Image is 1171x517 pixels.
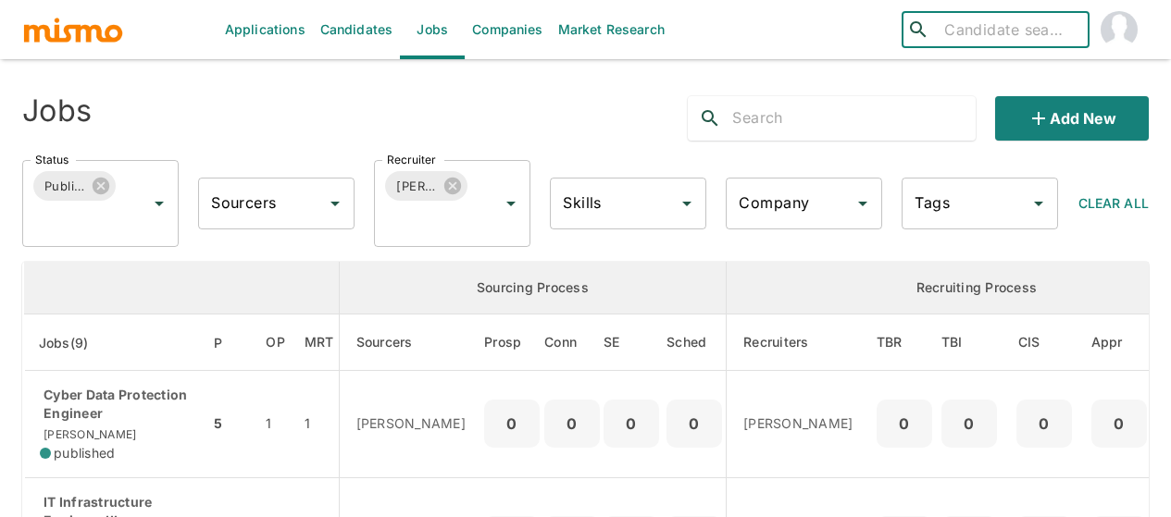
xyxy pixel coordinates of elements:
[850,191,876,216] button: Open
[1101,11,1138,48] img: Maia Reyes
[339,314,484,371] th: Sourcers
[872,314,937,371] th: To Be Reviewed
[387,152,436,167] label: Recruiter
[251,371,300,478] td: 1
[39,332,113,354] span: Jobs(9)
[611,411,652,437] p: 0
[40,386,194,423] p: Cyber Data Protection Engineer
[884,411,925,437] p: 0
[732,104,976,133] input: Search
[356,414,470,433] p: [PERSON_NAME]
[1078,195,1149,211] span: Clear All
[995,96,1149,141] button: Add new
[484,314,544,371] th: Prospects
[251,314,300,371] th: Open Positions
[209,314,251,371] th: Priority
[40,427,136,441] span: [PERSON_NAME]
[300,314,339,371] th: Market Research Total
[937,17,1081,43] input: Candidate search
[33,176,96,197] span: Published
[492,411,532,437] p: 0
[552,411,592,437] p: 0
[663,314,727,371] th: Sched
[35,152,69,167] label: Status
[214,332,246,354] span: P
[1026,191,1052,216] button: Open
[937,314,1002,371] th: To Be Interviewed
[385,171,467,201] div: [PERSON_NAME]
[1024,411,1065,437] p: 0
[1087,314,1152,371] th: Approved
[22,16,124,43] img: logo
[674,411,715,437] p: 0
[674,191,700,216] button: Open
[544,314,600,371] th: Connections
[498,191,524,216] button: Open
[688,96,732,141] button: search
[1099,411,1140,437] p: 0
[385,176,448,197] span: [PERSON_NAME]
[33,171,116,201] div: Published
[1002,314,1087,371] th: Client Interview Scheduled
[209,371,251,478] td: 5
[54,444,115,462] span: published
[22,92,92,129] h4: Jobs
[339,262,727,314] th: Sourcing Process
[600,314,663,371] th: Sent Emails
[949,411,990,437] p: 0
[146,191,172,216] button: Open
[322,191,348,216] button: Open
[743,414,857,433] p: [PERSON_NAME]
[727,314,872,371] th: Recruiters
[300,371,339,478] td: 1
